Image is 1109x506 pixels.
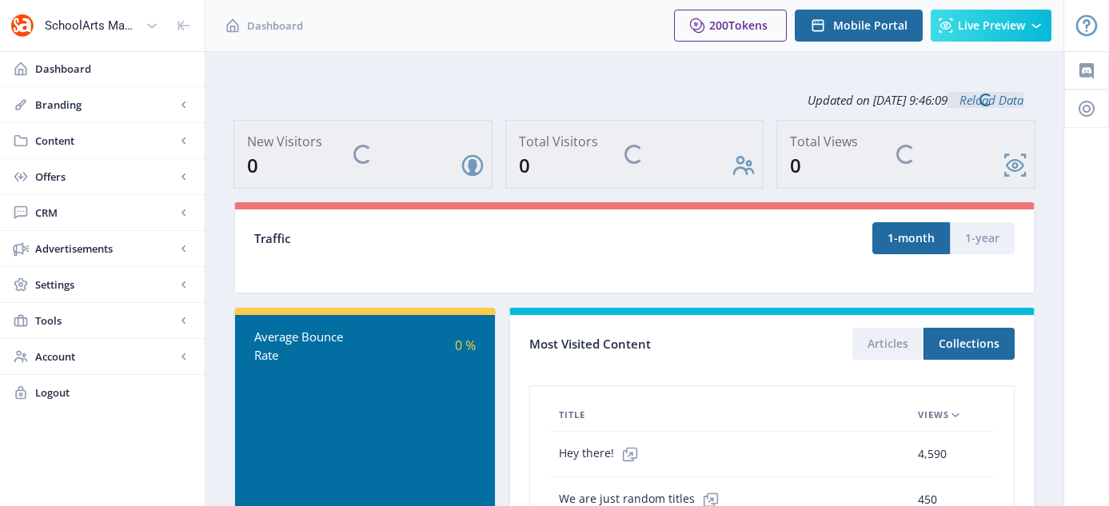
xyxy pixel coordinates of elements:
[674,10,787,42] button: 200Tokens
[254,229,635,248] div: Traffic
[833,19,908,32] span: Mobile Portal
[958,19,1025,32] span: Live Preview
[924,328,1015,360] button: Collections
[254,328,365,364] div: Average Bounce Rate
[35,205,176,221] span: CRM
[529,332,772,357] div: Most Visited Content
[728,18,768,33] span: Tokens
[559,405,585,424] span: Title
[918,405,949,424] span: Views
[247,18,303,34] span: Dashboard
[35,277,176,293] span: Settings
[10,13,35,38] img: properties.app_icon.png
[947,92,1023,108] a: Reload Data
[35,169,176,185] span: Offers
[852,328,924,360] button: Articles
[950,222,1015,254] button: 1-year
[918,444,947,464] span: 4,590
[35,384,192,400] span: Logout
[35,313,176,329] span: Tools
[233,80,1035,120] div: Updated on [DATE] 9:46:09
[35,133,176,149] span: Content
[795,10,923,42] button: Mobile Portal
[45,8,139,43] div: SchoolArts Magazine
[559,438,646,470] span: Hey there!
[872,222,950,254] button: 1-month
[455,337,476,354] span: 0 %
[35,349,176,365] span: Account
[35,61,192,77] span: Dashboard
[35,97,176,113] span: Branding
[931,10,1051,42] button: Live Preview
[35,241,176,257] span: Advertisements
